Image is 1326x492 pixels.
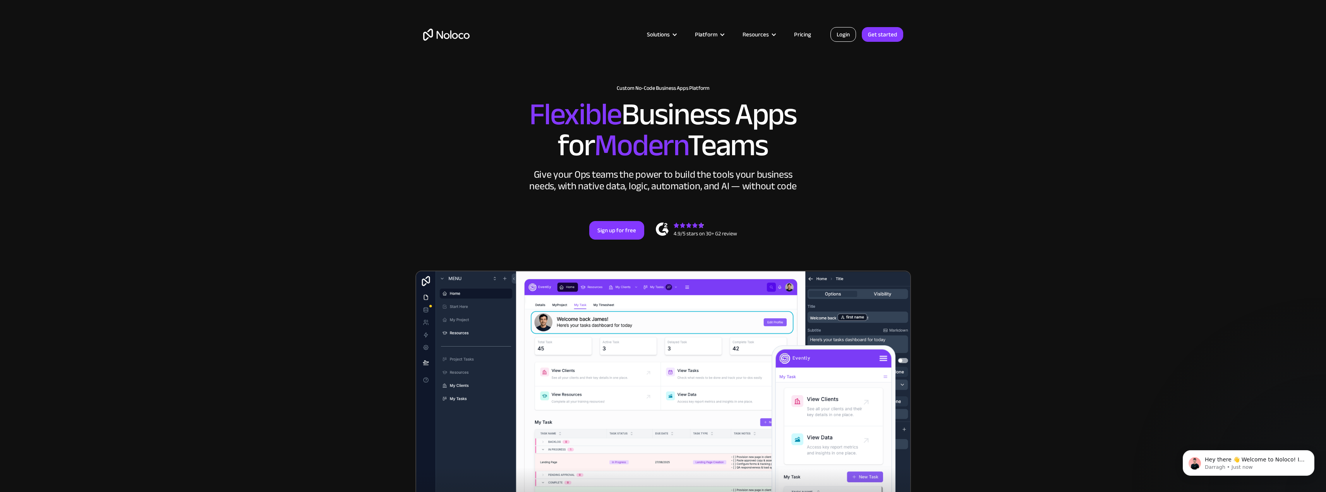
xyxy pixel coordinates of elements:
iframe: Intercom notifications message [1171,434,1326,488]
div: Solutions [647,29,670,39]
span: Modern [594,117,688,174]
div: Give your Ops teams the power to build the tools your business needs, with native data, logic, au... [528,169,799,192]
div: Platform [685,29,733,39]
span: Flexible [529,86,621,143]
div: Resources [743,29,769,39]
a: Pricing [784,29,821,39]
div: Solutions [637,29,685,39]
div: Platform [695,29,717,39]
a: Get started [862,27,903,42]
a: Login [830,27,856,42]
div: Resources [733,29,784,39]
h2: Business Apps for Teams [423,99,903,161]
a: home [423,29,470,41]
h1: Custom No-Code Business Apps Platform [423,85,903,91]
a: Sign up for free [589,221,644,240]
